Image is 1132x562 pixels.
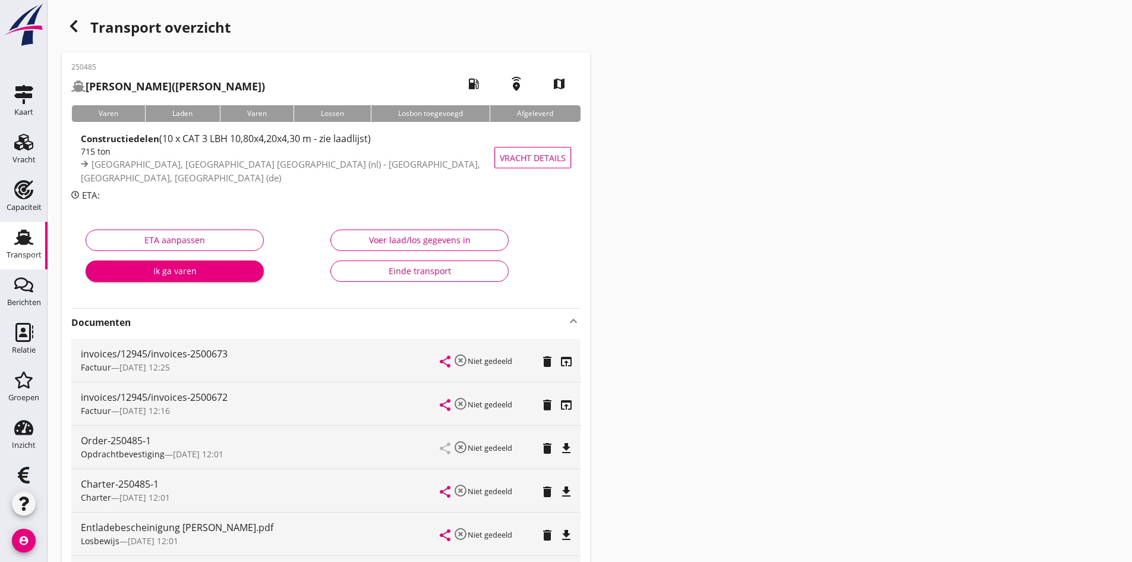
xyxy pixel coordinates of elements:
[81,390,440,404] div: invoices/12945/invoices-2500672
[294,105,371,122] div: Lossen
[500,152,566,164] span: Vracht details
[12,441,36,449] div: Inzicht
[494,147,571,168] button: Vracht details
[81,492,111,503] span: Charter
[7,203,42,211] div: Capaciteit
[81,491,440,504] div: —
[438,398,452,412] i: share
[457,67,490,101] i: local_gas_station
[81,133,159,145] strong: Constructiedelen
[490,105,580,122] div: Afgeleverd
[7,299,41,306] div: Berichten
[71,131,581,184] a: Constructiedelen(10 x CAT 3 LBH 10,80x4,20x4,30 m - zie laadlijst)715 ton[GEOGRAPHIC_DATA], [GEOG...
[8,394,39,401] div: Groepen
[119,492,170,503] span: [DATE] 12:01
[438,528,452,542] i: share
[12,346,36,354] div: Relatie
[468,442,512,453] small: Niet gedeeld
[330,260,509,282] button: Einde transport
[81,145,515,158] div: 715 ton
[71,62,265,73] p: 250485
[81,448,165,460] span: Opdrachtbevestiging
[453,483,468,498] i: highlight_off
[468,486,512,497] small: Niet gedeeld
[173,448,223,460] span: [DATE] 12:01
[220,105,294,122] div: Varen
[566,314,581,328] i: keyboard_arrow_up
[330,230,509,251] button: Voer laad/los gegevens in
[559,398,573,412] i: open_in_browser
[81,405,111,416] span: Factuur
[468,356,512,366] small: Niet gedeeld
[71,105,145,122] div: Varen
[81,448,440,460] div: —
[86,79,172,93] strong: [PERSON_NAME]
[81,477,440,491] div: Charter-250485-1
[159,132,371,145] span: (10 x CAT 3 LBH 10,80x4,20x4,30 m - zie laadlijst)
[453,397,468,411] i: highlight_off
[81,158,480,184] span: [GEOGRAPHIC_DATA], [GEOGRAPHIC_DATA] [GEOGRAPHIC_DATA] (nl) - [GEOGRAPHIC_DATA], [GEOGRAPHIC_DATA...
[14,108,33,116] div: Kaart
[81,347,440,361] div: invoices/12945/invoices-2500673
[2,3,45,47] img: logo-small.a267ee39.svg
[71,79,265,95] h2: ([PERSON_NAME])
[81,434,440,448] div: Order-250485-1
[540,485,554,499] i: delete
[468,399,512,410] small: Niet gedeeld
[453,440,468,454] i: highlight_off
[438,354,452,369] i: share
[559,354,573,369] i: open_in_browser
[453,353,468,368] i: highlight_off
[145,105,219,122] div: Laden
[540,354,554,369] i: delete
[86,260,264,282] button: Ik ga varen
[81,362,111,373] span: Factuur
[96,234,254,246] div: ETA aanpassen
[468,529,512,540] small: Niet gedeeld
[128,535,178,547] span: [DATE] 12:01
[62,14,590,52] h1: Transport overzicht
[119,362,170,373] span: [DATE] 12:25
[12,529,36,552] i: account_circle
[7,251,42,259] div: Transport
[453,527,468,541] i: highlight_off
[82,189,100,201] span: ETA:
[71,316,566,329] strong: Documenten
[95,265,254,277] div: Ik ga varen
[500,67,533,101] i: emergency_share
[12,156,36,164] div: Vracht
[81,520,440,535] div: Entladebescheinigung [PERSON_NAME].pdf
[371,105,490,122] div: Losbon toegevoegd
[81,361,440,373] div: —
[540,528,554,542] i: delete
[81,404,440,417] div: —
[81,535,119,547] span: Losbewijs
[119,405,170,416] span: [DATE] 12:16
[540,441,554,456] i: delete
[81,535,440,547] div: —
[559,528,573,542] i: file_download
[438,485,452,499] i: share
[340,234,499,246] div: Voer laad/los gegevens in
[559,485,573,499] i: file_download
[543,67,576,101] i: map
[86,230,264,251] button: ETA aanpassen
[559,441,573,456] i: file_download
[340,265,499,277] div: Einde transport
[540,398,554,412] i: delete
